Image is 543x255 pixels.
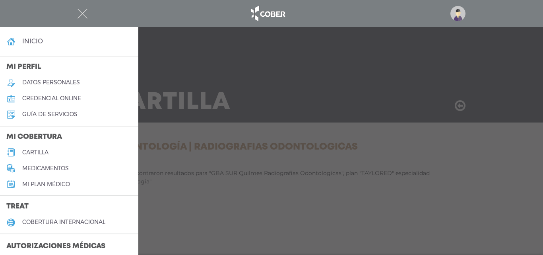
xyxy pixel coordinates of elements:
h4: inicio [22,37,43,45]
img: profile-placeholder.svg [450,6,465,21]
h5: datos personales [22,79,80,86]
h5: Mi plan médico [22,181,70,188]
h5: cartilla [22,149,48,156]
h5: guía de servicios [22,111,78,118]
img: Cober_menu-close-white.svg [78,9,87,19]
h5: credencial online [22,95,81,102]
img: logo_cober_home-white.png [246,4,288,23]
h5: medicamentos [22,165,69,172]
h5: cobertura internacional [22,219,105,226]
